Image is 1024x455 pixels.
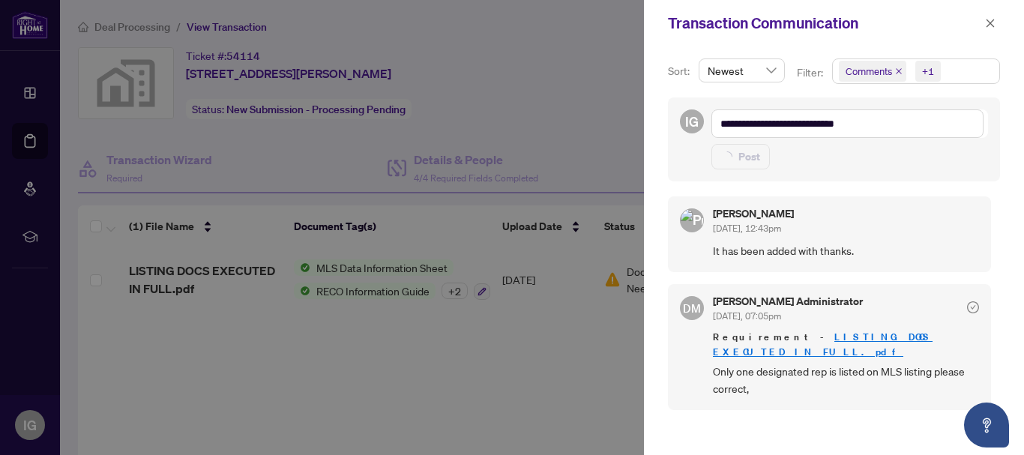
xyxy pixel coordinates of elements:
p: Sort: [668,63,693,79]
div: Transaction Communication [668,12,981,34]
a: LISTING DOCS EXECUTED IN FULL.pdf [713,331,933,358]
button: Open asap [964,403,1009,448]
h5: [PERSON_NAME] Administrator [713,296,863,307]
span: Comments [846,64,892,79]
span: DM [683,299,700,316]
span: close [895,67,903,75]
span: Comments [839,61,906,82]
span: Requirement - [713,330,979,360]
span: Newest [708,59,776,82]
span: check-circle [967,301,979,313]
span: close [985,18,996,28]
p: Filter: [797,64,825,81]
div: +1 [922,64,934,79]
span: [DATE], 12:43pm [713,223,781,234]
span: IG [685,111,699,132]
img: Profile Icon [681,209,703,232]
span: [DATE], 07:05pm [713,310,781,322]
button: Post [711,144,770,169]
span: It has been added with thanks. [713,242,979,259]
span: Only one designated rep is listed on MLS listing please correct, [713,363,979,398]
h5: [PERSON_NAME] [713,208,794,219]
